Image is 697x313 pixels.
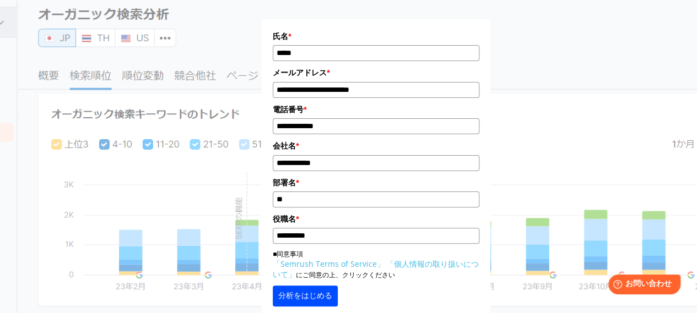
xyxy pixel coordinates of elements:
label: 氏名 [273,30,479,42]
p: ■同意事項 にご同意の上、クリックください [273,249,479,280]
label: 役職名 [273,213,479,225]
a: 「Semrush Terms of Service」 [273,259,385,269]
button: 分析をはじめる [273,285,338,306]
label: 電話番号 [273,103,479,116]
a: 「個人情報の取り扱いについて」 [273,259,479,279]
label: 会社名 [273,140,479,152]
label: 部署名 [273,177,479,189]
label: メールアドレス [273,67,479,79]
iframe: Help widget launcher [599,270,685,301]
